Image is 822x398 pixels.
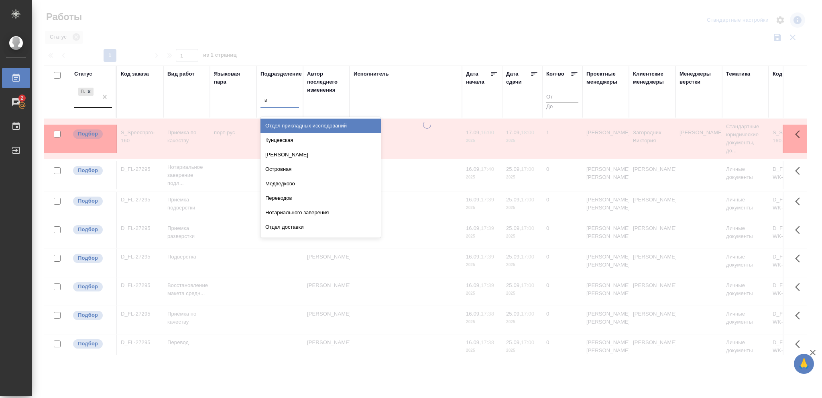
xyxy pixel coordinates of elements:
div: Кол-во [546,70,564,78]
button: Здесь прячутся важные кнопки [790,192,810,211]
div: Тематика [726,70,750,78]
div: Проектные менеджеры [586,70,625,86]
input: До [546,102,578,112]
div: Можно подбирать исполнителей [72,310,112,321]
div: Отдел прикладных исследований [260,119,381,133]
button: Здесь прячутся важные кнопки [790,249,810,268]
p: Подбор [78,130,98,138]
div: Менеджеры верстки [680,70,718,86]
button: Здесь прячутся важные кнопки [790,306,810,325]
div: [PERSON_NAME] [260,148,381,162]
span: 2 [16,94,28,102]
div: Можно подбирать исполнителей [72,129,112,140]
div: Дата начала [466,70,490,86]
div: Подбор [77,87,94,97]
button: 🙏 [794,354,814,374]
div: Можно подбирать исполнителей [72,196,112,207]
div: Клиентские менеджеры [633,70,671,86]
div: Подразделение [260,70,302,78]
p: Подбор [78,166,98,174]
button: Здесь прячутся важные кнопки [790,334,810,354]
div: Дата сдачи [506,70,530,86]
input: От [546,92,578,103]
div: Тверская [260,234,381,249]
div: Островная [260,162,381,176]
p: Подбор [78,197,98,205]
div: Код заказа [121,70,149,78]
div: Автор последнего изменения [307,70,346,94]
div: Можно подбирать исполнителей [72,339,112,349]
div: Можно подбирать исполнителей [72,253,112,264]
p: Подбор [78,254,98,262]
div: Вид работ [167,70,195,78]
p: Подбор [78,311,98,319]
div: Исполнитель [354,70,389,78]
div: Кунцевская [260,133,381,148]
div: Подбор [78,88,85,96]
span: 🙏 [797,355,811,372]
a: 2 [2,92,30,112]
p: Подбор [78,283,98,291]
div: Переводов [260,191,381,205]
div: Код работы [773,70,804,78]
div: Нотариального заверения [260,205,381,220]
button: Здесь прячутся важные кнопки [790,161,810,181]
div: Можно подбирать исполнителей [72,224,112,235]
div: Языковая пара [214,70,252,86]
div: Отдел доставки [260,220,381,234]
button: Здесь прячутся важные кнопки [790,277,810,297]
div: Можно подбирать исполнителей [72,281,112,292]
button: Здесь прячутся важные кнопки [790,220,810,240]
div: Статус [74,70,92,78]
div: Можно подбирать исполнителей [72,165,112,176]
button: Здесь прячутся важные кнопки [790,125,810,144]
p: Подбор [78,340,98,348]
p: Подбор [78,226,98,234]
div: Медведково [260,176,381,191]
